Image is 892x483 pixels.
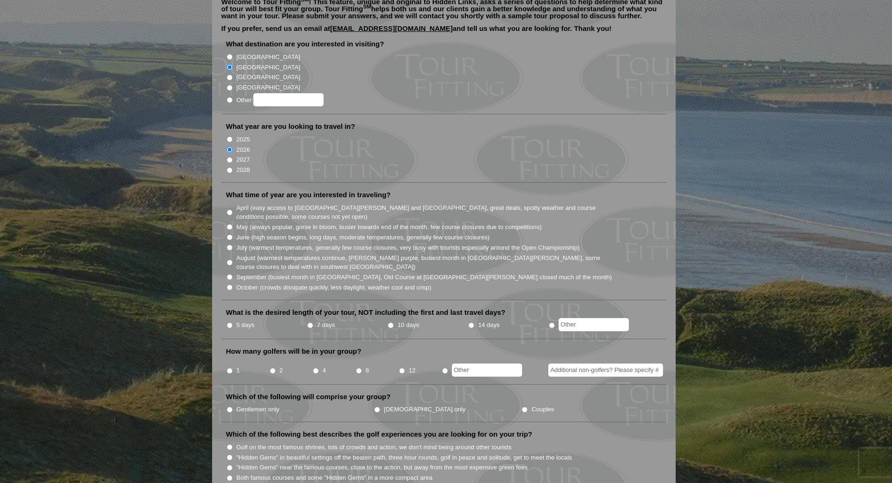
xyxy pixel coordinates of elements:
[236,63,300,72] label: [GEOGRAPHIC_DATA]
[236,83,300,92] label: [GEOGRAPHIC_DATA]
[323,366,326,375] label: 4
[236,273,612,282] label: September (busiest month in [GEOGRAPHIC_DATA], Old Course at [GEOGRAPHIC_DATA][PERSON_NAME] close...
[317,320,335,330] label: 7 days
[384,405,465,414] label: [DEMOGRAPHIC_DATA] only
[236,73,300,82] label: [GEOGRAPHIC_DATA]
[236,233,490,242] label: June (high season begins, long days, moderate temperatures, generally few course closures)
[226,392,391,401] label: Which of the following will comprise your group?
[236,135,250,144] label: 2025
[452,364,522,377] input: Other
[236,93,324,106] label: Other:
[363,4,371,9] sup: SM
[409,366,416,375] label: 12
[236,165,250,175] label: 2028
[226,122,355,131] label: What year are you looking to travel in?
[236,223,542,232] label: May (always popular, gorse in bloom, busier towards end of the month, few course closures due to ...
[236,155,250,164] label: 2027
[559,318,629,331] input: Other
[236,320,255,330] label: 5 days
[236,283,432,292] label: October (crowds dissipate quickly, less daylight, weather cool and crisp)
[253,93,324,106] input: Other:
[236,52,300,62] label: [GEOGRAPHIC_DATA]
[236,453,572,462] label: "Hidden Gems" in beautiful settings off the beaten path, three hour rounds, golf in peace and sol...
[226,308,506,317] label: What is the desired length of your tour, NOT including the first and last travel days?
[236,405,280,414] label: Gentlemen only
[226,190,391,200] label: What time of year are you interested in traveling?
[226,430,532,439] label: Which of the following best describes the golf experiences you are looking for on your trip?
[398,320,419,330] label: 10 days
[226,39,384,49] label: What destination are you interested in visiting?
[226,347,361,356] label: How many golfers will be in your group?
[280,366,283,375] label: 2
[236,243,580,253] label: July (warmest temperatures, generally few course closures, very busy with tourists especially aro...
[236,463,528,472] label: "Hidden Gems" near the famous courses, close to the action, but away from the most expensive gree...
[221,25,666,39] p: If you prefer, send us an email at and tell us what you are looking for. Thank you!
[548,364,663,377] input: Additional non-golfers? Please specify #
[236,366,240,375] label: 1
[236,253,613,272] label: August (warmest temperatures continue, [PERSON_NAME] purple, busiest month in [GEOGRAPHIC_DATA][P...
[236,443,512,452] label: Golf on the most famous shrines, lots of crowds and action, we don't mind being around other tour...
[531,405,554,414] label: Couples
[366,366,369,375] label: 8
[236,203,613,222] label: April (easy access to [GEOGRAPHIC_DATA][PERSON_NAME] and [GEOGRAPHIC_DATA], great deals, spotty w...
[236,473,433,483] label: Both famous courses and some "Hidden Gems" in a more compact area
[236,145,250,155] label: 2026
[330,24,453,32] a: [EMAIL_ADDRESS][DOMAIN_NAME]
[478,320,500,330] label: 14 days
